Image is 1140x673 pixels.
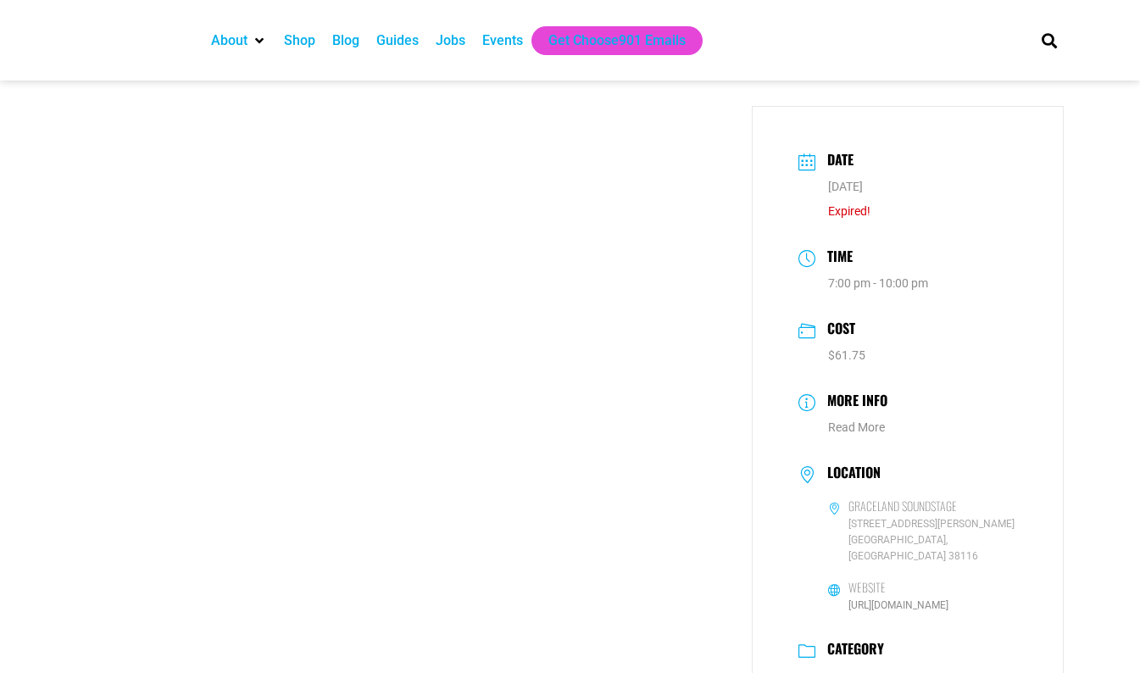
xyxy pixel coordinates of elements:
h3: Cost [819,318,855,342]
h3: Category [819,641,884,661]
a: Guides [376,31,419,51]
a: [URL][DOMAIN_NAME] [848,599,948,611]
h6: Website [848,580,886,595]
abbr: 7:00 pm - 10:00 pm [828,276,928,290]
a: Events [482,31,523,51]
a: Read More [828,420,885,434]
h6: Graceland Soundstage [848,498,957,514]
a: Shop [284,31,315,51]
h3: Date [819,149,854,174]
h3: Time [819,246,853,270]
a: Blog [332,31,359,51]
dd: $61.75 [798,347,1018,364]
div: About [203,26,275,55]
span: Expired! [828,204,870,218]
a: Get Choose901 Emails [548,31,686,51]
h3: More Info [819,390,887,414]
span: [STREET_ADDRESS][PERSON_NAME] [GEOGRAPHIC_DATA], [GEOGRAPHIC_DATA] 38116 [828,516,1018,565]
span: [DATE] [828,180,863,193]
nav: Main nav [203,26,1013,55]
a: About [211,31,247,51]
h3: Location [819,464,881,485]
div: Search [1035,26,1063,54]
a: Jobs [436,31,465,51]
